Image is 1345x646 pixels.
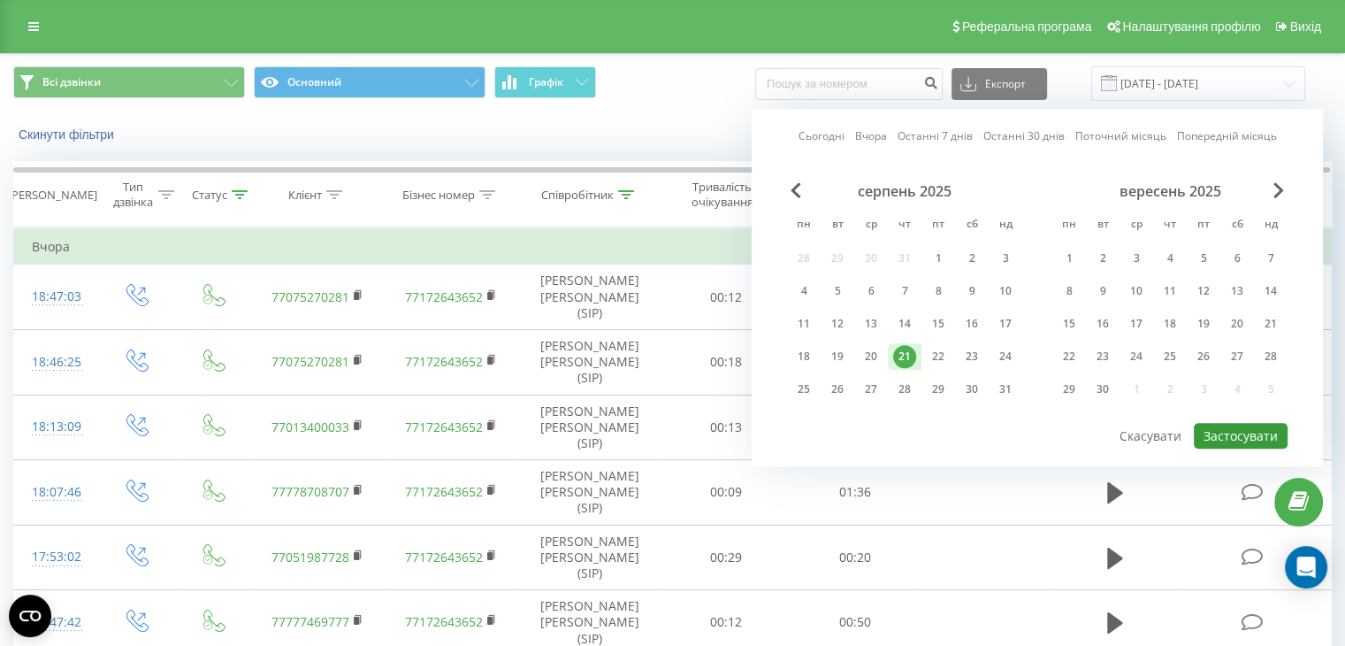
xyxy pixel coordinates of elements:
[9,595,51,637] button: Open CMP widget
[989,343,1022,370] div: нд 24 серп 2025 р.
[927,378,950,401] div: 29
[1226,247,1249,270] div: 6
[1220,245,1254,272] div: сб 6 вер 2025 р.
[1058,280,1081,303] div: 8
[888,311,921,337] div: чт 14 серп 2025 р.
[959,212,985,239] abbr: субота
[1194,423,1288,449] button: Застосувати
[921,376,955,403] div: пт 29 серп 2025 р.
[787,182,1022,200] div: серпень 2025
[1290,19,1321,34] span: Вихід
[1052,311,1086,337] div: пн 15 вер 2025 р.
[826,312,849,335] div: 12
[1125,312,1148,335] div: 17
[111,180,153,210] div: Тип дзвінка
[860,280,883,303] div: 6
[1220,278,1254,304] div: сб 13 вер 2025 р.
[1123,212,1150,239] abbr: середа
[791,212,817,239] abbr: понеділок
[1058,312,1081,335] div: 15
[960,247,983,270] div: 2
[891,212,918,239] abbr: четвер
[955,278,989,304] div: сб 9 серп 2025 р.
[1091,312,1114,335] div: 16
[1058,345,1081,368] div: 22
[1120,311,1153,337] div: ср 17 вер 2025 р.
[960,312,983,335] div: 16
[1110,423,1191,449] button: Скасувати
[1120,245,1153,272] div: ср 3 вер 2025 р.
[271,419,349,435] a: 77013400033
[271,549,349,565] a: 77051987728
[518,395,662,460] td: [PERSON_NAME] [PERSON_NAME] (SIP)
[405,419,483,435] a: 77172643652
[1254,311,1288,337] div: нд 21 вер 2025 р.
[678,180,767,210] div: Тривалість очікування
[1192,247,1215,270] div: 5
[405,353,483,370] a: 77172643652
[860,345,883,368] div: 20
[1153,311,1187,337] div: чт 18 вер 2025 р.
[792,280,815,303] div: 4
[405,613,483,630] a: 77172643652
[1187,245,1220,272] div: пт 5 вер 2025 р.
[955,343,989,370] div: сб 23 серп 2025 р.
[1177,128,1277,145] a: Попередній місяць
[989,245,1022,272] div: нд 3 серп 2025 р.
[989,278,1022,304] div: нд 10 серп 2025 р.
[1259,312,1282,335] div: 21
[1157,212,1183,239] abbr: четвер
[1192,345,1215,368] div: 26
[994,378,1017,401] div: 31
[1086,376,1120,403] div: вт 30 вер 2025 р.
[799,128,844,145] a: Сьогодні
[821,278,854,304] div: вт 5 серп 2025 р.
[662,460,791,526] td: 00:09
[1052,278,1086,304] div: пн 8 вер 2025 р.
[1091,345,1114,368] div: 23
[1187,278,1220,304] div: пт 12 вер 2025 р.
[288,188,322,203] div: Клієнт
[1158,247,1181,270] div: 4
[13,66,245,98] button: Всі дзвінки
[1187,311,1220,337] div: пт 19 вер 2025 р.
[405,483,483,500] a: 77172643652
[921,343,955,370] div: пт 22 серп 2025 р.
[791,182,801,198] span: Previous Month
[518,265,662,330] td: [PERSON_NAME] [PERSON_NAME] (SIP)
[32,540,79,574] div: 17:53:02
[1220,311,1254,337] div: сб 20 вер 2025 р.
[1153,278,1187,304] div: чт 11 вер 2025 р.
[1158,345,1181,368] div: 25
[14,229,1332,265] td: Вчора
[1091,247,1114,270] div: 2
[960,280,983,303] div: 9
[927,280,950,303] div: 8
[271,353,349,370] a: 77075270281
[42,75,101,89] span: Всі дзвінки
[1052,343,1086,370] div: пн 22 вер 2025 р.
[1259,280,1282,303] div: 14
[1254,245,1288,272] div: нд 7 вер 2025 р.
[192,188,227,203] div: Статус
[8,188,97,203] div: [PERSON_NAME]
[994,345,1017,368] div: 24
[1056,212,1082,239] abbr: понеділок
[1086,343,1120,370] div: вт 23 вер 2025 р.
[254,66,485,98] button: Основний
[13,127,123,142] button: Скинути фільтри
[541,188,614,203] div: Співробітник
[893,378,916,401] div: 28
[518,329,662,395] td: [PERSON_NAME] [PERSON_NAME] (SIP)
[888,376,921,403] div: чт 28 серп 2025 р.
[1120,343,1153,370] div: ср 24 вер 2025 р.
[955,311,989,337] div: сб 16 серп 2025 р.
[518,460,662,526] td: [PERSON_NAME] [PERSON_NAME] (SIP)
[32,605,79,640] div: 17:47:42
[1075,128,1166,145] a: Поточний місяць
[855,128,887,145] a: Вчора
[792,378,815,401] div: 25
[960,345,983,368] div: 23
[898,128,973,145] a: Останні 7 днів
[1187,343,1220,370] div: пт 26 вер 2025 р.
